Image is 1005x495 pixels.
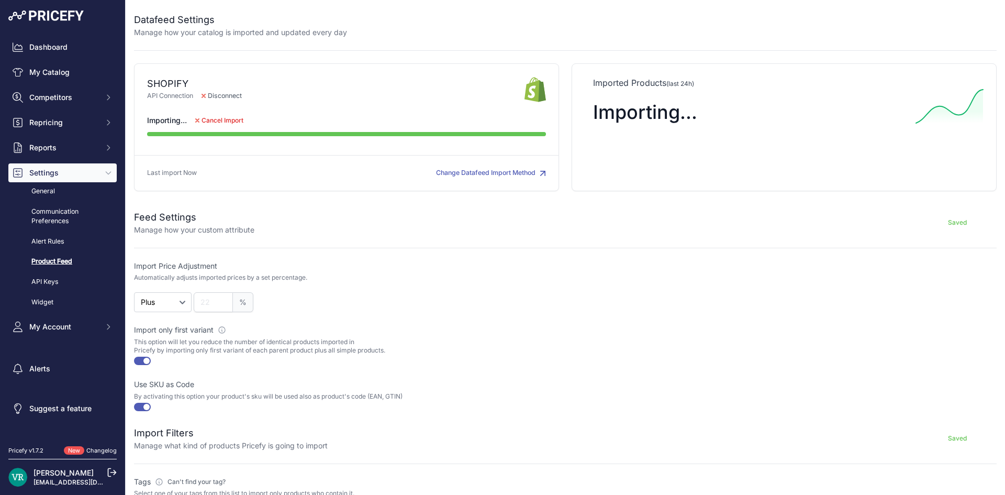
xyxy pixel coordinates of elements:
[8,63,117,82] a: My Catalog
[436,168,546,178] button: Change Datafeed Import Method
[593,76,975,89] p: Imported Products
[147,168,197,178] p: Last import Now
[33,468,94,477] a: [PERSON_NAME]
[8,38,117,57] a: Dashboard
[593,101,697,124] span: Importing...
[918,430,997,447] button: Saved
[8,273,117,291] a: API Keys
[29,168,98,178] span: Settings
[29,92,98,103] span: Competitors
[8,233,117,251] a: Alert Rules
[8,138,117,157] button: Reports
[33,478,143,486] a: [EMAIL_ADDRESS][DOMAIN_NAME]
[8,38,117,434] nav: Sidebar
[29,322,98,332] span: My Account
[8,203,117,230] a: Communication Preferences
[8,88,117,107] button: Competitors
[134,13,347,27] h2: Datafeed Settings
[134,273,307,282] p: Automatically adjusts imported prices by a set percentage.
[64,446,84,455] span: New
[666,80,694,87] span: (last 24h)
[147,76,524,91] div: SHOPIFY
[86,447,117,454] a: Changelog
[134,210,254,225] h2: Feed Settings
[134,338,562,355] p: This option will let you reduce the number of identical products imported in Pricefy by importing...
[167,478,226,486] span: Can't find your tag?
[8,182,117,201] a: General
[134,261,562,271] label: Import Price Adjustment
[8,446,43,455] div: Pricefy v1.7.2
[193,91,250,101] span: Disconnect
[8,317,117,336] button: My Account
[29,142,98,153] span: Reports
[8,113,117,132] button: Repricing
[233,292,253,312] span: %
[8,293,117,312] a: Widget
[134,477,562,487] label: Tags
[8,10,84,21] img: Pricefy Logo
[29,117,98,128] span: Repricing
[134,392,562,401] p: By activating this option your product's sku will be used also as product's code (EAN, GTIN)
[134,325,562,335] label: Import only first variant
[134,225,254,235] p: Manage how your custom attribute
[8,359,117,378] a: Alerts
[202,116,243,125] span: Cancel Import
[134,379,562,390] label: Use SKU as Code
[8,163,117,182] button: Settings
[134,426,328,441] h2: Import Filters
[134,441,328,451] p: Manage what kind of products Pricefy is going to import
[8,252,117,271] a: Product Feed
[147,91,524,101] p: API Connection
[147,115,187,126] span: Importing...
[8,399,117,418] a: Suggest a feature
[194,292,233,312] input: 22
[134,27,347,38] p: Manage how your catalog is imported and updated every day
[918,214,997,231] button: Saved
